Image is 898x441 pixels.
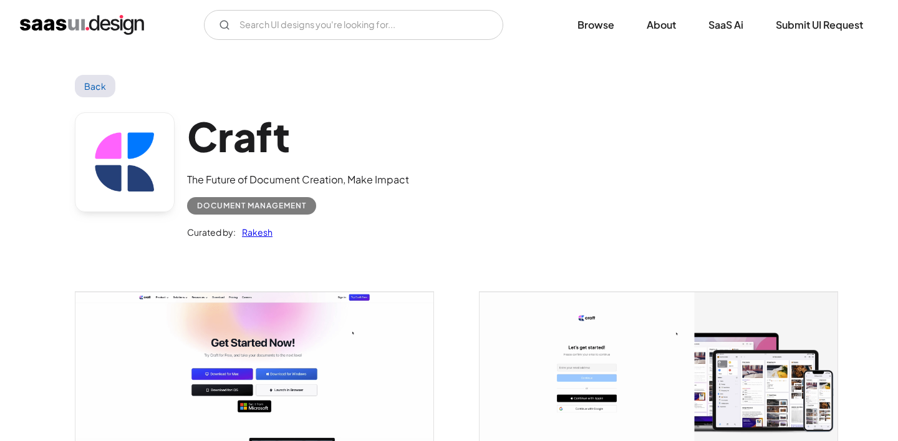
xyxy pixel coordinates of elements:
a: Submit UI Request [761,11,878,39]
a: SaaS Ai [693,11,758,39]
a: home [20,15,144,35]
div: Document Management [197,198,306,213]
h1: Craft [187,112,409,160]
form: Email Form [204,10,503,40]
a: Rakesh [236,225,273,240]
input: Search UI designs you're looking for... [204,10,503,40]
div: Curated by: [187,225,236,240]
a: About [632,11,691,39]
div: The Future of Document Creation, Make Impact [187,172,409,187]
a: Browse [562,11,629,39]
a: Back [75,75,115,97]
